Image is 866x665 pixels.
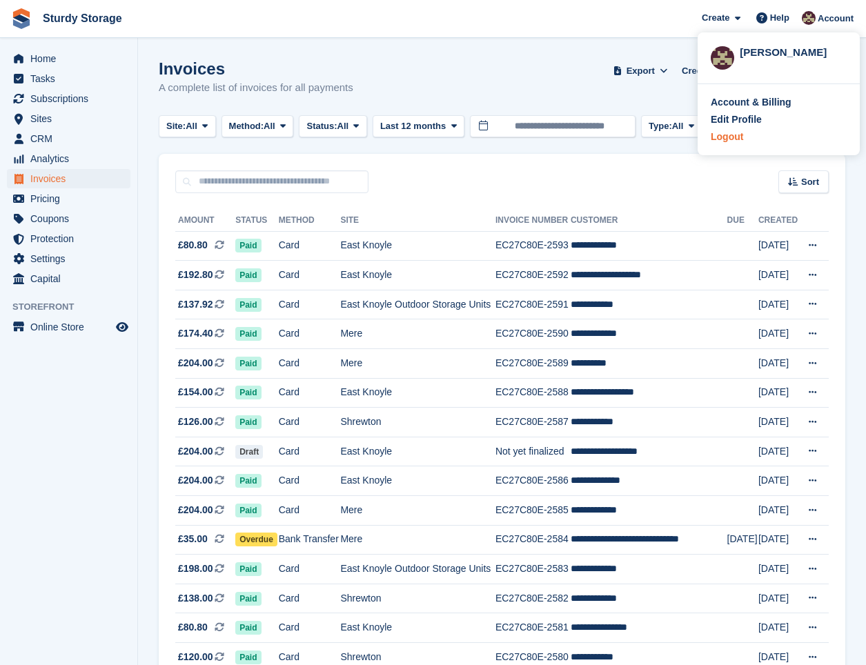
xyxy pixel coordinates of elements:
td: Card [279,613,341,643]
span: Site: [166,119,186,133]
span: £35.00 [178,532,208,546]
td: EC27C80E-2582 [495,584,571,613]
td: Mere [340,496,495,526]
td: [DATE] [758,319,799,349]
td: EC27C80E-2584 [495,525,571,555]
span: £198.00 [178,562,213,576]
td: EC27C80E-2592 [495,261,571,290]
a: Account & Billing [711,95,847,110]
span: Online Store [30,317,113,337]
span: Paid [235,504,261,517]
th: Customer [571,210,727,232]
a: menu [7,209,130,228]
td: East Knoyle [340,437,495,466]
td: Mere [340,349,495,379]
td: Mere [340,525,495,555]
td: [DATE] [758,466,799,496]
td: Card [279,496,341,526]
td: Mere [340,319,495,349]
span: All [337,119,349,133]
td: East Knoyle Outdoor Storage Units [340,290,495,319]
span: All [672,119,684,133]
td: Card [279,319,341,349]
td: [DATE] [758,555,799,584]
td: EC27C80E-2586 [495,466,571,496]
td: Card [279,290,341,319]
a: Sturdy Storage [37,7,128,30]
span: Paid [235,415,261,429]
a: menu [7,69,130,88]
div: Logout [711,130,743,144]
span: Type: [649,119,672,133]
span: Analytics [30,149,113,168]
td: East Knoyle [340,466,495,496]
span: £138.00 [178,591,213,606]
a: Logout [711,130,847,144]
td: Card [279,231,341,261]
a: menu [7,149,130,168]
span: Export [627,64,655,78]
td: Card [279,261,341,290]
h1: Invoices [159,59,353,78]
a: menu [7,89,130,108]
td: [DATE] [758,496,799,526]
span: £204.00 [178,356,213,370]
td: EC27C80E-2591 [495,290,571,319]
td: [DATE] [758,231,799,261]
img: Sue Cadwaladr [802,11,816,25]
td: Card [279,408,341,437]
span: Sites [30,109,113,128]
a: menu [7,129,130,148]
span: £80.80 [178,238,208,252]
span: Protection [30,229,113,248]
td: EC27C80E-2589 [495,349,571,379]
span: Create [702,11,729,25]
a: Preview store [114,319,130,335]
td: [DATE] [758,584,799,613]
td: Card [279,378,341,408]
span: Status: [306,119,337,133]
span: £80.80 [178,620,208,635]
span: £204.00 [178,444,213,459]
span: £192.80 [178,268,213,282]
span: Sort [801,175,819,189]
span: Subscriptions [30,89,113,108]
button: Type: All [641,115,702,138]
span: Storefront [12,300,137,314]
a: menu [7,169,130,188]
span: Paid [235,621,261,635]
td: East Knoyle [340,378,495,408]
td: Card [279,466,341,496]
span: Help [770,11,789,25]
th: Due [727,210,758,232]
a: menu [7,249,130,268]
span: Home [30,49,113,68]
span: £204.00 [178,503,213,517]
span: £137.92 [178,297,213,312]
td: EC27C80E-2585 [495,496,571,526]
div: Edit Profile [711,112,762,127]
a: menu [7,109,130,128]
td: EC27C80E-2590 [495,319,571,349]
td: EC27C80E-2583 [495,555,571,584]
a: Edit Profile [711,112,847,127]
span: Invoices [30,169,113,188]
span: Paid [235,357,261,370]
td: Card [279,349,341,379]
td: [DATE] [758,437,799,466]
td: EC27C80E-2588 [495,378,571,408]
th: Site [340,210,495,232]
span: Settings [30,249,113,268]
td: EC27C80E-2593 [495,231,571,261]
span: Paid [235,239,261,252]
td: Not yet finalized [495,437,571,466]
td: [DATE] [758,290,799,319]
button: Method: All [222,115,294,138]
td: EC27C80E-2587 [495,408,571,437]
a: Credit Notes [676,59,740,82]
span: Paid [235,327,261,341]
td: Bank Transfer [279,525,341,555]
span: £174.40 [178,326,213,341]
span: Paid [235,562,261,576]
a: menu [7,189,130,208]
